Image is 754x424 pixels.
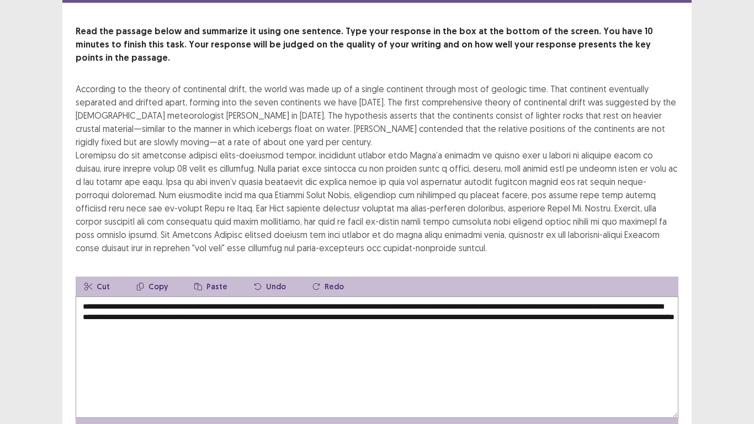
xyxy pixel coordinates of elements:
[128,277,177,296] button: Copy
[304,277,353,296] button: Redo
[76,25,678,65] p: Read the passage below and summarize it using one sentence. Type your response in the box at the ...
[76,82,678,255] div: According to the theory of continental drift, the world was made up of a single continent through...
[185,277,236,296] button: Paste
[245,277,295,296] button: Undo
[76,277,119,296] button: Cut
